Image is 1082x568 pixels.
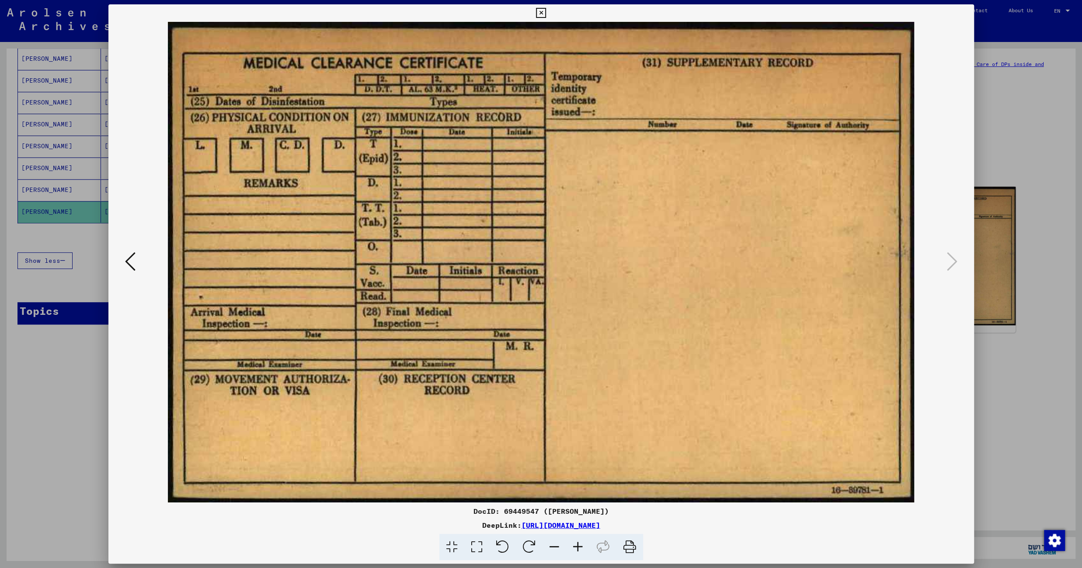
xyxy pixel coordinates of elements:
[1044,530,1065,551] img: Change consent
[1044,530,1065,551] div: Change consent
[108,506,974,516] div: DocID: 69449547 ([PERSON_NAME])
[138,22,944,502] img: 002.jpg
[522,521,600,530] a: [URL][DOMAIN_NAME]
[108,520,974,530] div: DeepLink:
